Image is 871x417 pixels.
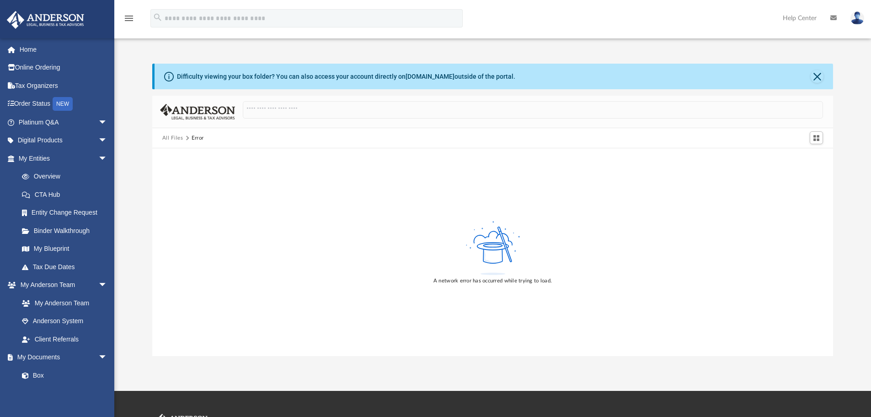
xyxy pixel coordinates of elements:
a: My Anderson Team [13,294,112,312]
img: Anderson Advisors Platinum Portal [4,11,87,29]
a: Digital Productsarrow_drop_down [6,131,121,150]
img: User Pic [850,11,864,25]
a: My Entitiesarrow_drop_down [6,149,121,168]
i: menu [123,13,134,24]
span: arrow_drop_down [98,348,117,367]
span: arrow_drop_down [98,131,117,150]
button: All Files [162,134,183,142]
a: Home [6,40,121,59]
a: Platinum Q&Aarrow_drop_down [6,113,121,131]
i: search [153,12,163,22]
a: CTA Hub [13,185,121,204]
a: Order StatusNEW [6,95,121,114]
div: NEW [53,97,73,111]
a: menu [123,17,134,24]
div: A network error has occurred while trying to load. [433,277,552,285]
span: arrow_drop_down [98,276,117,295]
a: Entity Change Request [13,204,121,222]
button: Switch to Grid View [810,131,823,144]
div: Error [192,134,203,142]
button: Close [811,70,823,83]
span: arrow_drop_down [98,113,117,132]
a: [DOMAIN_NAME] [406,73,454,80]
a: Tax Organizers [6,76,121,95]
a: Box [13,366,112,385]
div: Difficulty viewing your box folder? You can also access your account directly on outside of the p... [177,72,515,81]
a: Binder Walkthrough [13,222,121,240]
a: Client Referrals [13,330,117,348]
span: arrow_drop_down [98,149,117,168]
a: My Anderson Teamarrow_drop_down [6,276,117,294]
a: Online Ordering [6,59,121,77]
a: My Blueprint [13,240,117,258]
a: My Documentsarrow_drop_down [6,348,117,367]
a: Anderson System [13,312,117,330]
a: Overview [13,168,121,186]
a: Meeting Minutes [13,385,117,403]
input: Search files and folders [243,101,823,119]
a: Tax Due Dates [13,258,121,276]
